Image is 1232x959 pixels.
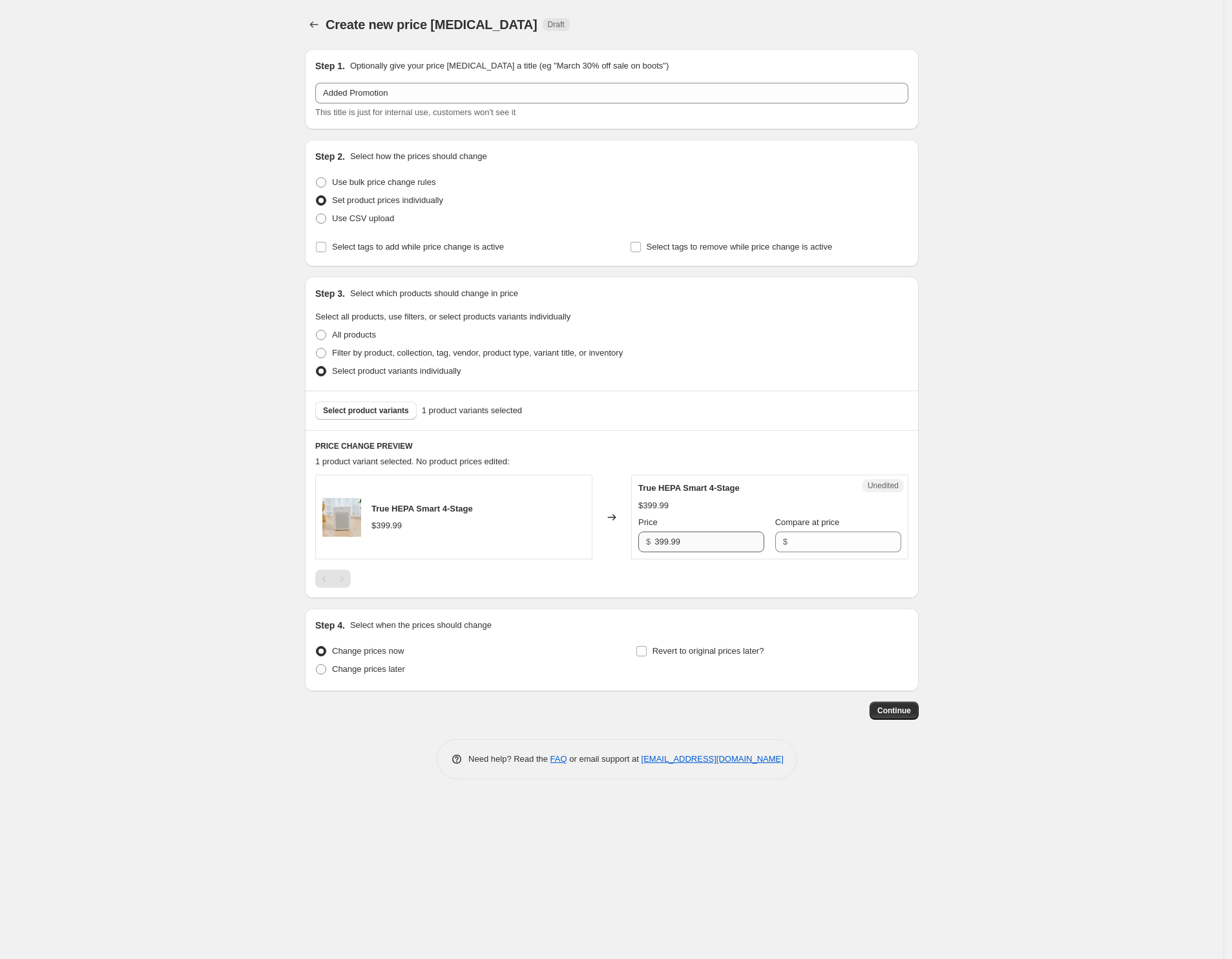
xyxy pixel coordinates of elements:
[783,537,788,546] span: $
[350,150,487,163] p: Select how the prices should change
[326,17,538,32] span: Create new price [MEDICAL_DATA]
[870,702,919,720] button: Continue
[332,664,405,674] span: Change prices later
[315,312,570,321] span: Select all products, use filters, or select products variants individually
[350,59,669,72] p: Optionally give your price [MEDICAL_DATA] a title (eg "March 30% off sale on boots")
[642,754,784,764] a: [EMAIL_ADDRESS][DOMAIN_NAME]
[315,402,417,420] button: Select product variants
[371,519,402,532] div: $399.99
[332,213,394,223] span: Use CSV upload
[315,287,345,300] h2: Step 3.
[548,19,565,30] span: Draft
[550,754,567,764] a: FAQ
[315,457,510,466] span: 1 product variant selected. No product prices edited:
[638,517,658,527] span: Price
[305,16,323,34] button: Price change jobs
[350,619,492,632] p: Select when the prices should change
[468,754,550,764] span: Need help? Read the
[646,537,651,546] span: $
[332,330,376,339] span: All products
[332,195,443,205] span: Set product prices individually
[315,59,345,72] h2: Step 1.
[332,242,504,252] span: Select tags to add while price change is active
[332,646,404,656] span: Change prices now
[323,405,409,416] span: Select product variants
[350,287,518,300] p: Select which products should change in price
[315,619,345,632] h2: Step 4.
[422,404,522,417] span: 1 product variants selected
[332,177,435,187] span: Use bulk price change rules
[332,348,623,358] span: Filter by product, collection, tag, vendor, product type, variant title, or inventory
[315,441,908,451] h6: PRICE CHANGE PREVIEW
[315,83,908,103] input: 30% off holiday sale
[371,504,473,513] span: True HEPA Smart 4-Stage
[638,483,740,493] span: True HEPA Smart 4-Stage
[877,706,911,716] span: Continue
[315,107,516,117] span: This title is just for internal use, customers won't see it
[567,754,642,764] span: or email support at
[315,570,351,588] nav: Pagination
[315,150,345,163] h2: Step 2.
[332,366,461,376] span: Select product variants individually
[868,480,899,491] span: Unedited
[647,242,833,252] span: Select tags to remove while price change is active
[653,646,764,656] span: Revert to original prices later?
[322,498,361,537] img: 1_54ef82d8-ea61-4ea1-8917-9df7807857b1_80x.jpg
[775,517,840,527] span: Compare at price
[638,499,669,512] div: $399.99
